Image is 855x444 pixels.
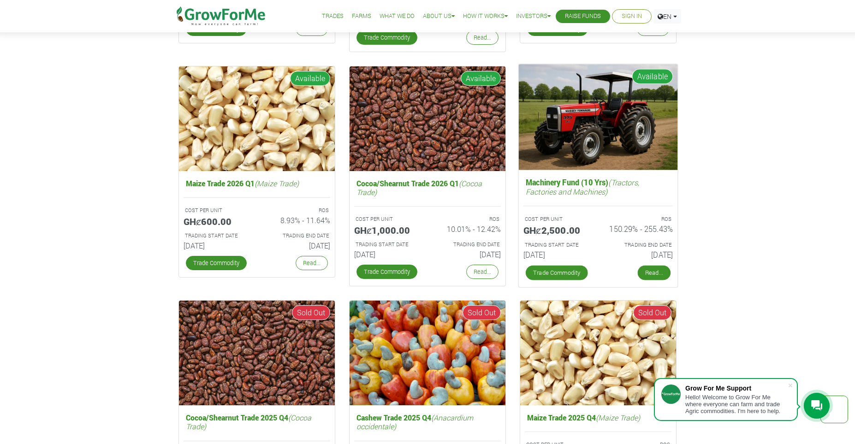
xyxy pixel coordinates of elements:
[354,225,421,236] h5: GHȼ1,000.00
[356,413,473,431] i: (Anacardium occidentale)
[434,250,501,259] h6: [DATE]
[605,225,673,234] h6: 150.29% - 255.43%
[184,241,250,250] h6: [DATE]
[354,411,501,433] h5: Cashew Trade 2025 Q4
[525,215,590,223] p: COST PER UNIT
[461,71,501,86] span: Available
[519,65,678,171] img: growforme image
[186,413,311,431] i: (Cocoa Trade)
[186,256,247,270] a: Trade Commodity
[605,251,673,260] h6: [DATE]
[350,66,505,171] img: growforme image
[653,9,681,24] a: EN
[290,71,330,86] span: Available
[565,12,601,21] a: Raise Funds
[526,266,588,280] a: Trade Commodity
[322,12,344,21] a: Trades
[523,225,591,236] h5: GHȼ2,500.00
[184,177,330,190] h5: Maize Trade 2026 Q1
[622,12,642,21] a: Sign In
[466,30,499,45] a: Read...
[264,216,330,225] h6: 8.93% - 11.64%
[466,265,499,279] a: Read...
[463,12,508,21] a: How it Works
[516,12,551,21] a: Investors
[292,305,330,320] span: Sold Out
[520,301,676,405] img: growforme image
[423,12,455,21] a: About Us
[685,394,788,414] div: Hello! Welcome to Grow For Me where everyone can farm and trade Agric commodities. I'm here to help.
[525,411,671,424] h5: Maize Trade 2025 Q4
[356,215,419,223] p: COST PER UNIT
[179,301,335,405] img: growforme image
[436,241,499,249] p: Estimated Trading End Date
[185,232,249,240] p: Estimated Trading Start Date
[265,232,329,240] p: Estimated Trading End Date
[685,385,788,392] div: Grow For Me Support
[606,215,671,223] p: ROS
[350,301,505,405] img: growforme image
[523,176,673,198] h5: Machinery Fund (10 Yrs)
[356,241,419,249] p: Estimated Trading Start Date
[525,241,590,249] p: Estimated Trading Start Date
[434,225,501,233] h6: 10.01% - 12.42%
[184,216,250,227] h5: GHȼ600.00
[354,250,421,259] h6: [DATE]
[179,66,335,171] img: growforme image
[606,241,671,249] p: Estimated Trading End Date
[352,12,371,21] a: Farms
[633,305,671,320] span: Sold Out
[296,256,328,270] a: Read...
[356,30,417,45] a: Trade Commodity
[380,12,415,21] a: What We Do
[354,177,501,199] h5: Cocoa/Shearnut Trade 2026 Q1
[436,215,499,223] p: ROS
[632,69,673,84] span: Available
[526,178,639,196] i: (Tractors, Factories and Machines)
[356,265,417,279] a: Trade Commodity
[185,207,249,214] p: COST PER UNIT
[264,241,330,250] h6: [DATE]
[596,413,640,422] i: (Maize Trade)
[255,178,299,188] i: (Maize Trade)
[523,251,591,260] h6: [DATE]
[463,305,501,320] span: Sold Out
[638,266,671,280] a: Read...
[184,411,330,433] h5: Cocoa/Shearnut Trade 2025 Q4
[265,207,329,214] p: ROS
[356,178,482,197] i: (Cocoa Trade)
